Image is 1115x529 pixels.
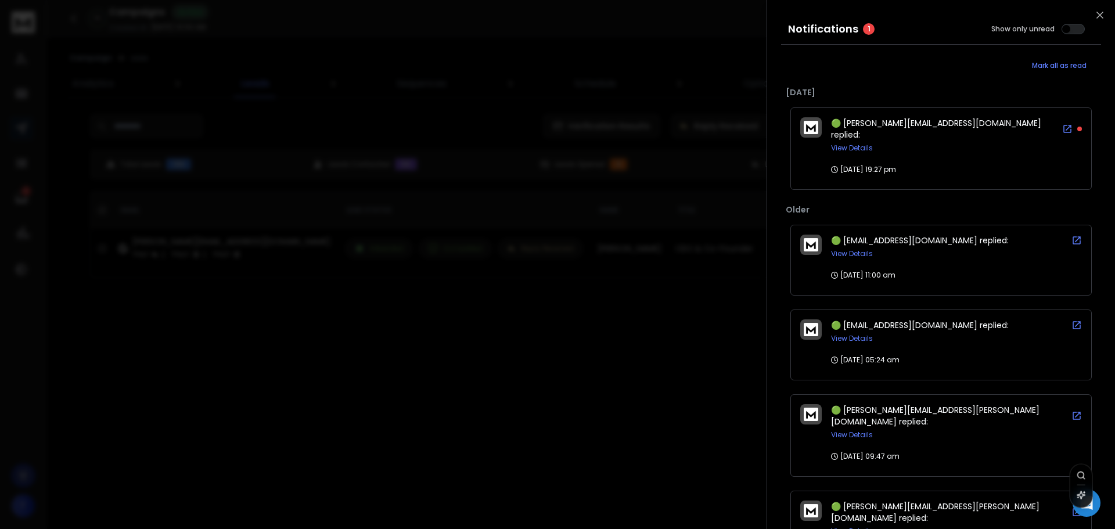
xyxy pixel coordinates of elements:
p: [DATE] [786,87,1096,98]
p: [DATE] 19:27 pm [831,165,896,174]
span: 🟢 [PERSON_NAME][EMAIL_ADDRESS][PERSON_NAME][DOMAIN_NAME] replied: [831,404,1040,427]
img: logo [804,121,818,134]
img: logo [804,504,818,517]
p: [DATE] 05:24 am [831,355,900,365]
button: View Details [831,334,873,343]
span: 🟢 [EMAIL_ADDRESS][DOMAIN_NAME] replied: [831,319,1009,331]
button: Mark all as read [1017,54,1101,77]
button: View Details [831,249,873,258]
span: 🟢 [PERSON_NAME][EMAIL_ADDRESS][PERSON_NAME][DOMAIN_NAME] replied: [831,501,1040,524]
img: logo [804,323,818,336]
span: 1 [863,23,875,35]
label: Show only unread [991,24,1055,34]
h3: Notifications [788,21,858,37]
span: 🟢 [PERSON_NAME][EMAIL_ADDRESS][DOMAIN_NAME] replied: [831,117,1041,141]
p: [DATE] 09:47 am [831,452,900,461]
p: Older [786,204,1096,215]
button: View Details [831,143,873,153]
p: [DATE] 11:00 am [831,271,895,280]
img: logo [804,408,818,421]
img: logo [804,238,818,251]
span: 🟢 [EMAIL_ADDRESS][DOMAIN_NAME] replied: [831,235,1009,246]
button: View Details [831,430,873,440]
span: Mark all as read [1032,61,1087,70]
